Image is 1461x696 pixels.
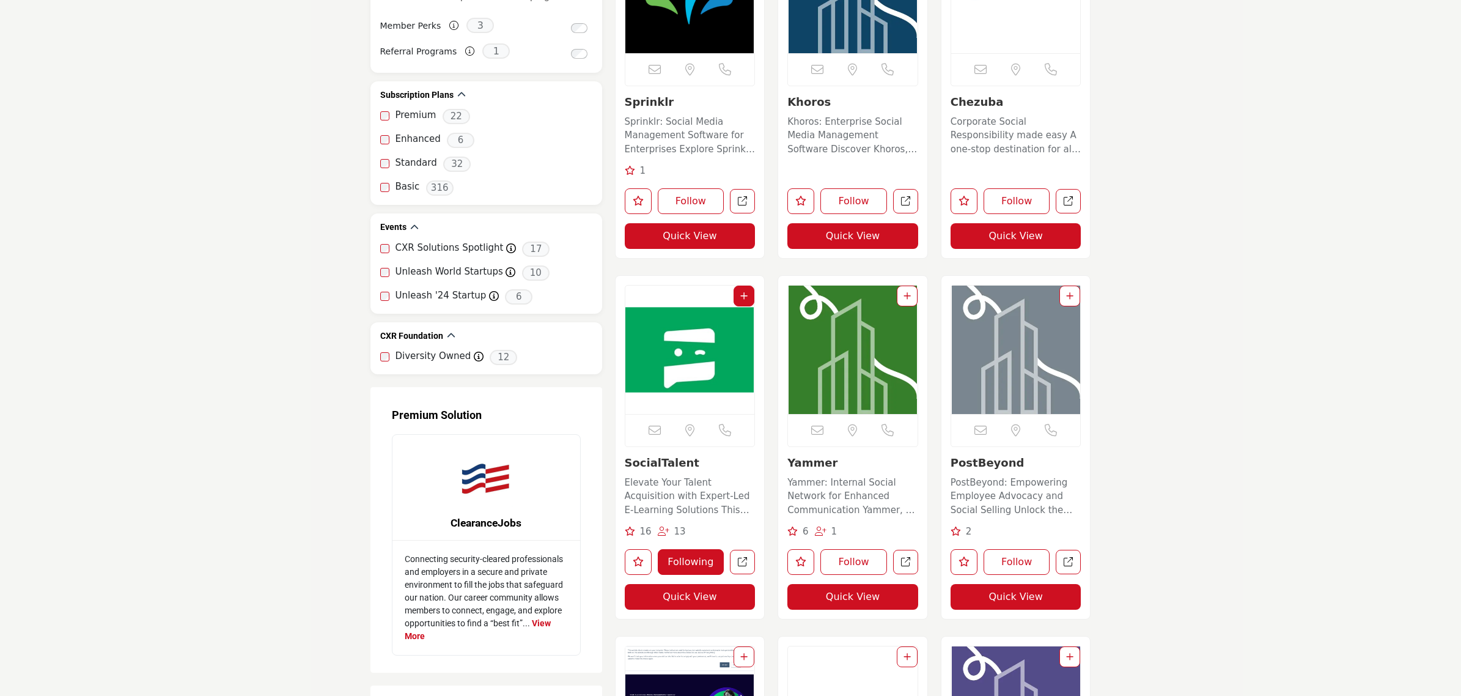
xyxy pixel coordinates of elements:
label: Unleash World Startups [396,265,503,279]
span: 13 [674,526,686,537]
img: Yammer [788,286,918,414]
p: Sprinklr: Social Media Management Software for Enterprises Explore Sprinklr, a social media manag... [625,115,756,157]
button: Quick View [625,223,756,249]
a: Chezuba [951,95,1004,108]
span: ... [523,618,530,628]
a: Open khoros in new tab [893,189,918,214]
span: 1 [639,165,646,176]
a: Open postbeyond in new tab [1056,550,1081,575]
button: Follow [984,549,1050,575]
a: Add To List [903,291,911,301]
button: Follow [820,549,887,575]
label: Enhanced [396,132,441,146]
span: 6 [447,133,474,148]
h2: Premium Solution [392,409,581,422]
i: Recommendations [951,527,961,536]
button: Quick View [951,223,1081,249]
span: 22 [443,109,470,124]
p: PostBeyond: Empowering Employee Advocacy and Social Selling Unlock the power of employee advocacy... [951,476,1081,517]
div: Followers [658,525,686,539]
a: Add To List [1066,652,1073,662]
p: Yammer: Internal Social Network for Enhanced Communication Yammer, an internal Social Network (ES... [787,476,918,517]
a: ClearanceJobs [451,517,521,529]
a: Open Listing in new tab [788,286,918,414]
label: CXR Solutions Spotlight [396,241,504,255]
div: Followers [815,525,837,539]
span: 316 [426,180,454,196]
a: Sprinklr [625,95,674,108]
label: Referral Programs [380,41,457,62]
label: Basic [396,180,420,194]
img: PostBeyond [951,286,1081,414]
a: PostBeyond [951,456,1025,469]
a: SocialTalent [625,456,699,469]
h2: Subscription Plans [380,89,454,102]
input: Diversity Owned checkbox [380,352,389,361]
a: Open social-talent in new tab [730,550,755,575]
button: Follow [658,188,724,214]
h3: Khoros [787,95,918,109]
a: Open chezuba in new tab [1056,189,1081,214]
label: Premium [396,108,436,122]
h2: Events [380,221,407,234]
a: Yammer [787,456,837,469]
span: 1 [482,43,510,59]
h3: Chezuba [951,95,1081,109]
a: Elevate Your Talent Acquisition with Expert-Led E-Learning Solutions This company is a pioneering... [625,473,756,517]
img: ClearanceJobs [455,447,517,508]
button: Like listing [951,549,977,575]
a: Open yammer in new tab [893,550,918,575]
span: 6 [505,289,532,305]
p: Connecting security-cleared professionals and employers in a secure and private environment to fi... [405,553,568,643]
button: Quick View [787,584,918,610]
span: 10 [522,265,550,281]
input: select Basic checkbox [380,183,389,192]
input: Switch to Member Perks [571,23,588,33]
span: 6 [803,526,809,537]
h3: SocialTalent [625,456,756,470]
p: Khoros: Enterprise Social Media Management Software Discover Khoros, the result of the merger bet... [787,115,918,157]
span: 1 [831,526,837,537]
input: Unleash '24 Startup checkbox [380,292,389,301]
a: Add To List [1066,291,1073,301]
span: 12 [490,350,517,365]
a: Add To List [903,652,911,662]
a: Khoros [787,95,831,108]
button: Following [658,549,724,575]
p: Elevate Your Talent Acquisition with Expert-Led E-Learning Solutions This company is a pioneering... [625,476,756,517]
a: Open Listing in new tab [625,286,755,414]
a: Open sprinklr in new tab [730,189,755,214]
a: Yammer: Internal Social Network for Enhanced Communication Yammer, an internal Social Network (ES... [787,473,918,517]
label: Diversity Owned [396,349,471,363]
h3: PostBeyond [951,456,1081,470]
button: Like listing [625,188,652,214]
button: Like listing [951,188,977,214]
button: Quick View [625,584,756,610]
a: Corporate Social Responsibility made easy A one-stop destination for all your corporate social re... [951,112,1081,157]
button: Like listing [787,188,814,214]
input: select Standard checkbox [380,159,389,168]
span: 3 [466,18,494,33]
button: Like listing [787,549,814,575]
a: Khoros: Enterprise Social Media Management Software Discover Khoros, the result of the merger bet... [787,112,918,157]
button: Like listing [625,549,652,575]
button: Follow [820,188,887,214]
p: Corporate Social Responsibility made easy A one-stop destination for all your corporate social re... [951,115,1081,157]
h3: Yammer [787,456,918,470]
i: Recommendations [787,527,798,536]
a: Add To List [740,652,748,662]
a: View More [405,618,551,641]
span: 16 [639,526,651,537]
button: Quick View [787,223,918,249]
input: Unleash World Startups checkbox [380,268,389,277]
input: select Premium checkbox [380,111,389,120]
a: Open Listing in new tab [951,286,1081,414]
input: select Enhanced checkbox [380,135,389,144]
label: Unleash '24 Startup [396,289,487,303]
h2: CXR Foundation [380,330,443,342]
a: Sprinklr: Social Media Management Software for Enterprises Explore Sprinklr, a social media manag... [625,112,756,157]
button: Follow [984,188,1050,214]
i: Recommendation [625,166,635,175]
label: Standard [396,156,437,170]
